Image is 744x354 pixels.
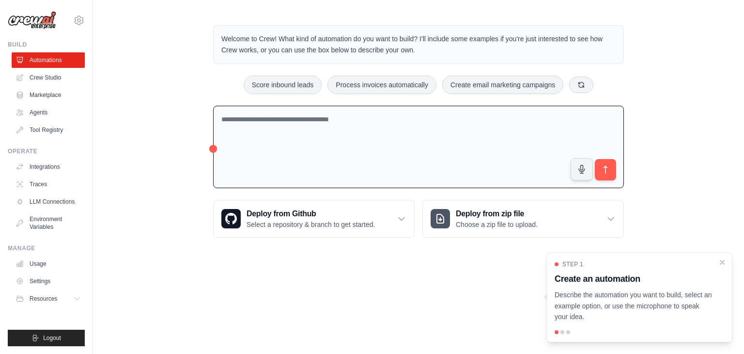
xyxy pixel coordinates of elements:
span: Resources [30,295,57,303]
div: Manage [8,244,85,252]
h3: Create an automation [555,272,713,286]
span: Logout [43,334,61,342]
p: Welcome to Crew! What kind of automation do you want to build? I'll include some examples if you'... [221,33,616,56]
a: Automations [12,52,85,68]
span: Step 1 [562,260,583,268]
h3: Deploy from Github [247,208,375,220]
p: Select a repository & branch to get started. [247,220,375,229]
button: Create email marketing campaigns [442,76,563,94]
p: Choose a zip file to upload. [456,220,538,229]
a: Marketplace [12,87,85,103]
img: Logo [8,11,56,30]
div: Build [8,41,85,48]
button: Logout [8,330,85,346]
div: Operate [8,147,85,155]
a: Crew Studio [12,70,85,85]
h3: Deploy from zip file [456,208,538,220]
a: Tool Registry [12,122,85,138]
a: Environment Variables [12,211,85,235]
button: Close walkthrough [718,258,726,266]
a: Traces [12,177,85,192]
a: Integrations [12,159,85,175]
a: Settings [12,274,85,289]
a: Agents [12,105,85,120]
button: Score inbound leads [244,76,322,94]
button: Process invoices automatically [327,76,436,94]
p: Describe the automation you want to build, select an example option, or use the microphone to spe... [555,290,713,322]
a: LLM Connections [12,194,85,209]
button: Resources [12,291,85,306]
a: Usage [12,256,85,272]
